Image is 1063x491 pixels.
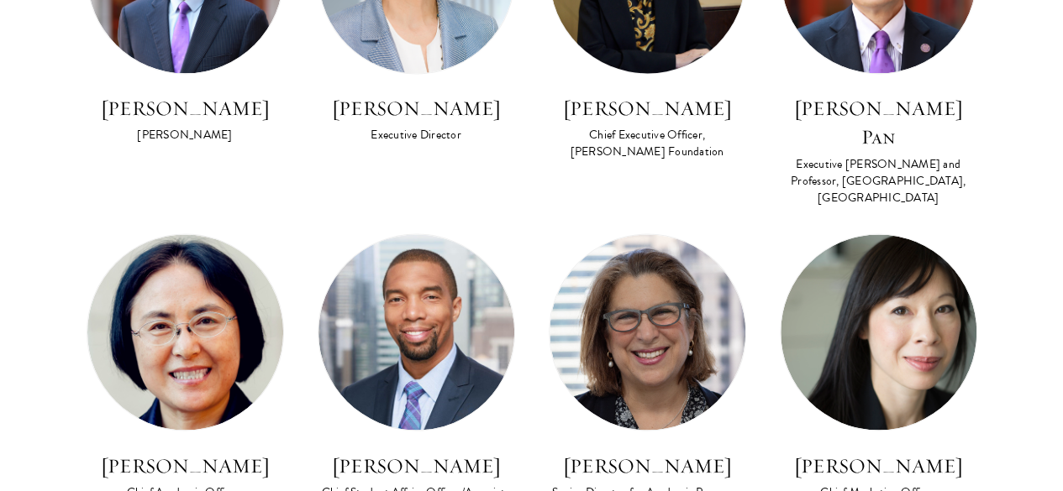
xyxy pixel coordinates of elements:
[549,94,746,123] h3: [PERSON_NAME]
[87,451,284,479] h3: [PERSON_NAME]
[318,127,515,144] div: Executive Director
[549,127,746,160] div: Chief Executive Officer, [PERSON_NAME] Foundation
[318,94,515,123] h3: [PERSON_NAME]
[780,451,977,479] h3: [PERSON_NAME]
[780,156,977,206] div: Executive [PERSON_NAME] and Professor, [GEOGRAPHIC_DATA], [GEOGRAPHIC_DATA]
[318,451,515,479] h3: [PERSON_NAME]
[549,451,746,479] h3: [PERSON_NAME]
[780,94,977,151] h3: [PERSON_NAME] Pan
[87,94,284,123] h3: [PERSON_NAME]
[87,127,284,144] div: [PERSON_NAME]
